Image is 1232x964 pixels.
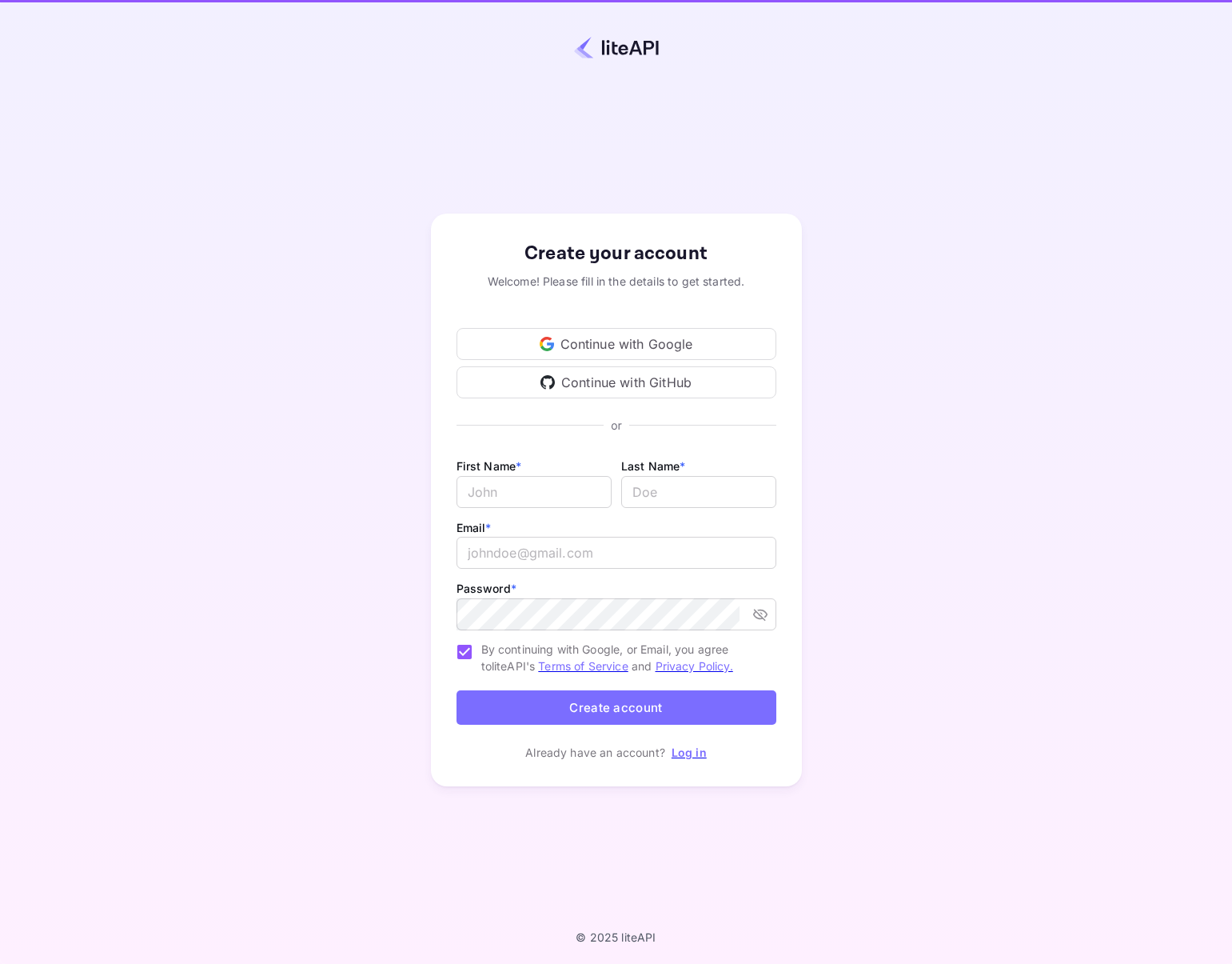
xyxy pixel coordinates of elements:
[574,36,659,59] img: liteapi
[457,328,776,360] div: Continue with Google
[656,659,733,673] a: Privacy Policy.
[621,459,686,473] label: Last Name
[457,366,776,398] div: Continue with GitHub
[457,521,492,534] label: Email
[457,459,522,473] label: First Name
[481,641,764,674] span: By continuing with Google, or Email, you agree to liteAPI's and
[672,746,707,759] a: Log in
[746,600,775,629] button: toggle password visibility
[538,659,628,673] a: Terms of Service
[457,273,776,290] div: Welcome! Please fill in the details to get started.
[457,537,776,569] input: johndoe@gmail.com
[457,476,612,508] input: John
[576,930,656,944] p: © 2025 liteAPI
[525,744,665,761] p: Already have an account?
[621,476,776,508] input: Doe
[457,239,776,268] div: Create your account
[457,690,776,725] button: Create account
[457,582,516,595] label: Password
